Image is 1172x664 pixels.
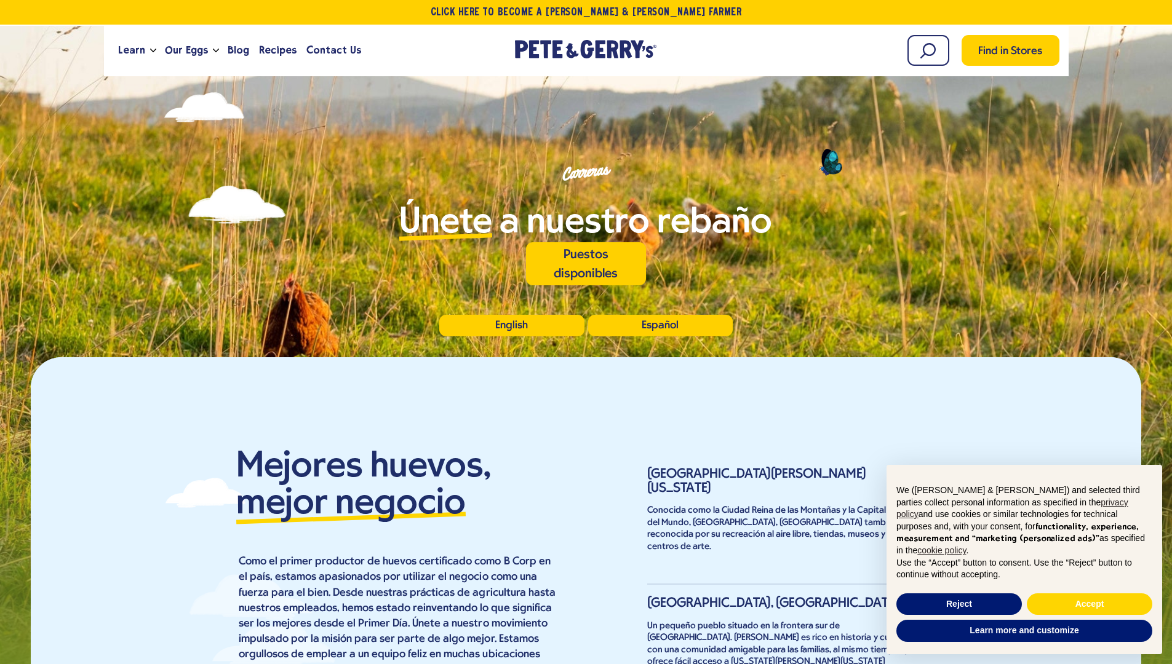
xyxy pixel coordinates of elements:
a: Our Eggs [160,34,213,67]
p: Conocida como la Ciudad Reina de las Montañas y la Capital Avícola del Mundo, [GEOGRAPHIC_DATA], ... [647,505,918,553]
span: negocio [335,486,466,523]
span: Find in Stores [978,44,1042,60]
span: rebaño [657,205,772,242]
a: Recipes [254,34,301,67]
p: We ([PERSON_NAME] & [PERSON_NAME]) and selected third parties collect personal information as spe... [896,484,1152,557]
a: Puestos disponibles [526,242,646,285]
button: Accept [1027,593,1152,615]
span: huevos, [370,449,491,486]
span: Blog [228,42,249,58]
strong: [GEOGRAPHIC_DATA], [GEOGRAPHIC_DATA] [647,596,899,611]
span: Mejores [236,449,363,486]
button: Learn more and customize [896,620,1152,642]
span: Learn [118,42,145,58]
span: Recipes [259,42,297,58]
span: Puestos disponibles [544,246,628,284]
button: Open the dropdown menu for Learn [150,49,156,53]
span: mejor [236,486,328,523]
a: English [439,315,584,336]
strong: [GEOGRAPHIC_DATA][PERSON_NAME][US_STATE] [647,467,866,496]
p: Use the “Accept” button to consent. Use the “Reject” button to continue without accepting. [896,557,1152,581]
a: Español [588,315,733,336]
a: cookie policy [917,545,966,555]
a: Learn [113,34,150,67]
span: Contact Us [306,42,361,58]
a: Find in Stores [962,35,1059,66]
button: Open the dropdown menu for Our Eggs [213,49,219,53]
button: Reject [896,593,1022,615]
span: Our Eggs [165,42,208,58]
span: nuestro [527,205,650,242]
span: a [500,205,519,242]
a: Blog [223,34,254,67]
p: Carreras [100,113,1073,232]
a: Contact Us [301,34,366,67]
span: Únete [399,205,492,242]
input: Search [907,35,949,66]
